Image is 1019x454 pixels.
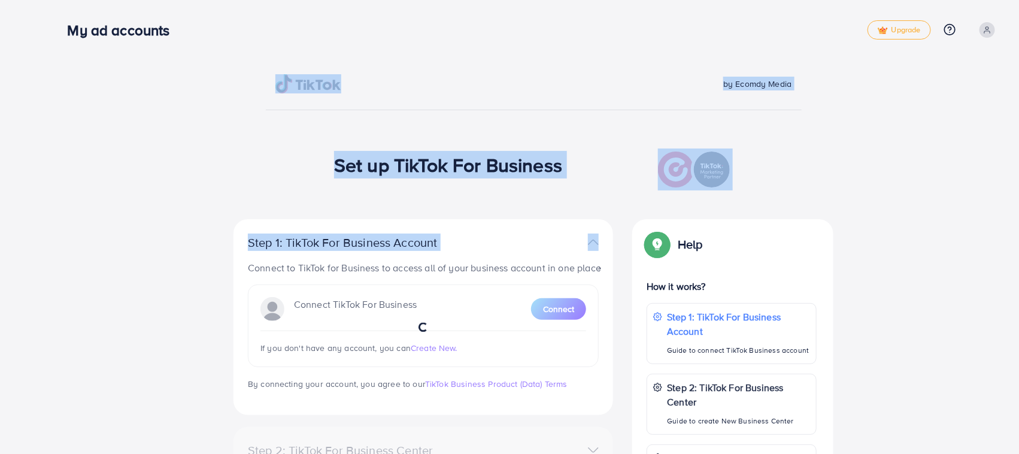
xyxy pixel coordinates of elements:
img: TikTok partner [588,234,599,251]
img: tick [878,26,888,35]
p: Step 2: TikTok For Business Center [667,380,810,409]
p: Step 1: TikTok For Business Account [248,235,475,250]
img: TikTok [275,74,341,93]
h3: My ad accounts [67,22,179,39]
p: How it works? [647,279,817,293]
img: Popup guide [647,234,668,255]
span: by Ecomdy Media [723,78,791,90]
span: Upgrade [878,26,921,35]
p: Guide to connect TikTok Business account [667,343,810,358]
p: Guide to create New Business Center [667,414,810,428]
p: Help [678,237,703,252]
h1: Set up TikTok For Business [334,153,562,176]
a: tickUpgrade [868,20,931,40]
img: TikTok partner [658,149,733,190]
p: Step 1: TikTok For Business Account [667,310,810,338]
